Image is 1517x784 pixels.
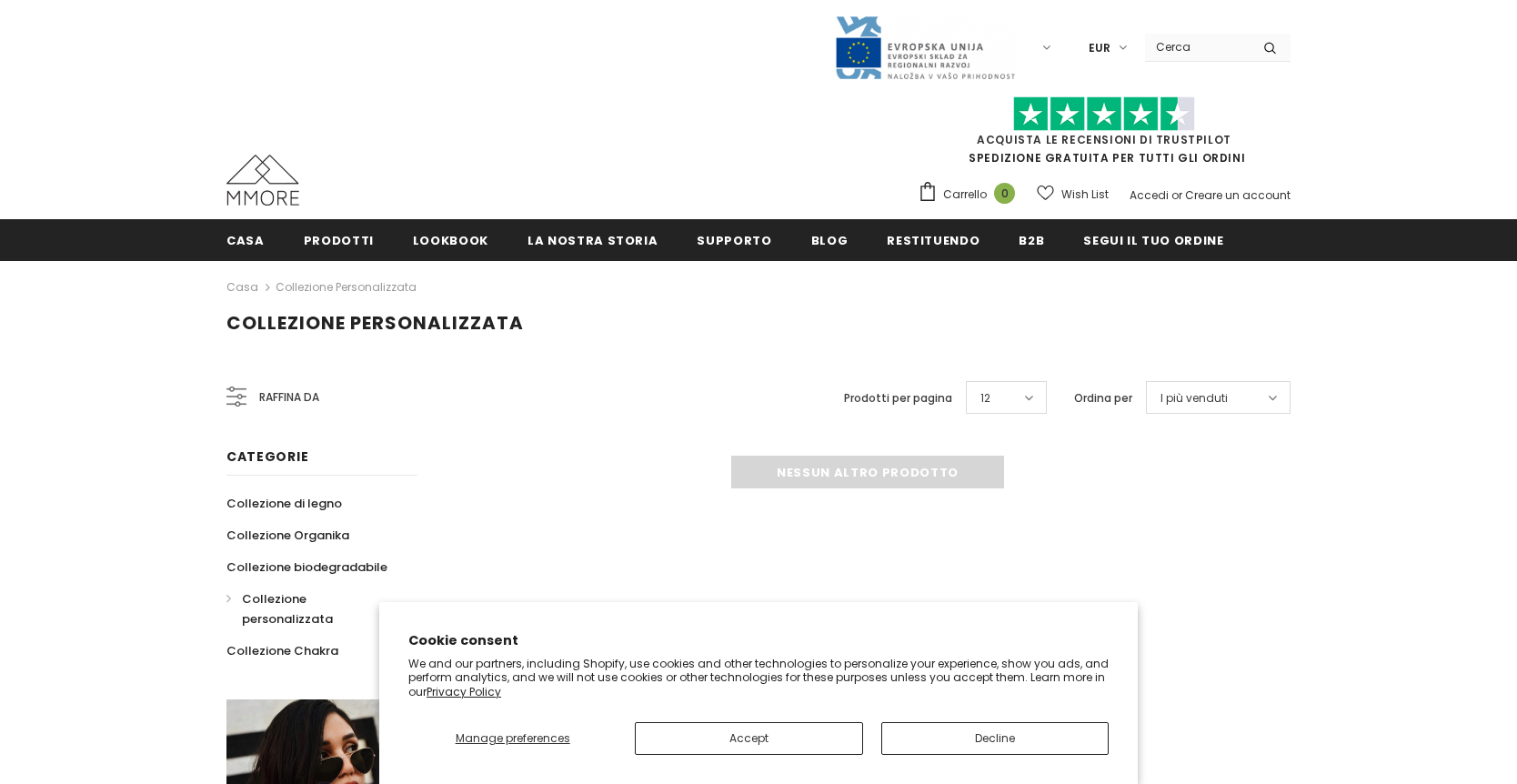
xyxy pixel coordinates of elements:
span: Collezione Chakra [226,642,338,659]
a: Acquista le recensioni di TrustPilot [977,132,1231,147]
label: Prodotti per pagina [844,389,952,407]
a: Lookbook [413,219,488,260]
button: Manage preferences [408,722,617,755]
span: Collezione di legno [226,495,342,512]
span: supporto [697,232,771,249]
span: La nostra storia [527,232,658,249]
span: Wish List [1061,186,1109,204]
a: Prodotti [304,219,374,260]
span: EUR [1089,39,1110,57]
a: Collezione Chakra [226,635,338,667]
span: Raffina da [259,387,319,407]
a: Accedi [1130,187,1169,203]
span: Collezione personalizzata [226,310,524,336]
h2: Cookie consent [408,631,1109,650]
span: SPEDIZIONE GRATUITA PER TUTTI GLI ORDINI [918,105,1291,166]
a: Collezione biodegradabile [226,551,387,583]
span: Casa [226,232,265,249]
button: Decline [881,722,1109,755]
span: Lookbook [413,232,488,249]
span: Collezione biodegradabile [226,558,387,576]
a: Collezione personalizzata [226,583,397,635]
span: Segui il tuo ordine [1083,232,1223,249]
span: Blog [811,232,849,249]
a: B2B [1019,219,1044,260]
a: Collezione Organika [226,519,349,551]
input: Search Site [1145,34,1250,60]
p: We and our partners, including Shopify, use cookies and other technologies to personalize your ex... [408,657,1109,699]
a: Collezione personalizzata [276,279,417,295]
span: 0 [994,183,1015,204]
span: Carrello [943,186,987,204]
a: Casa [226,219,265,260]
a: La nostra storia [527,219,658,260]
a: Wish List [1037,178,1109,210]
a: Creare un account [1185,187,1291,203]
span: 12 [980,389,990,407]
span: B2B [1019,232,1044,249]
a: Javni Razpis [834,39,1016,55]
a: supporto [697,219,771,260]
button: Accept [635,722,862,755]
a: Casa [226,276,258,298]
a: Collezione di legno [226,487,342,519]
a: Restituendo [887,219,980,260]
span: Prodotti [304,232,374,249]
a: Carrello 0 [918,181,1024,208]
span: I più venduti [1160,389,1228,407]
span: Collezione Organika [226,527,349,544]
span: Collezione personalizzata [242,590,333,628]
a: Segui il tuo ordine [1083,219,1223,260]
img: Casi MMORE [226,155,299,206]
span: Categorie [226,447,308,466]
span: Restituendo [887,232,980,249]
a: Privacy Policy [427,684,501,699]
a: Blog [811,219,849,260]
img: Javni Razpis [834,15,1016,81]
span: Manage preferences [456,730,570,746]
span: or [1171,187,1182,203]
label: Ordina per [1074,389,1132,407]
img: Fidati di Pilot Stars [1013,96,1195,132]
